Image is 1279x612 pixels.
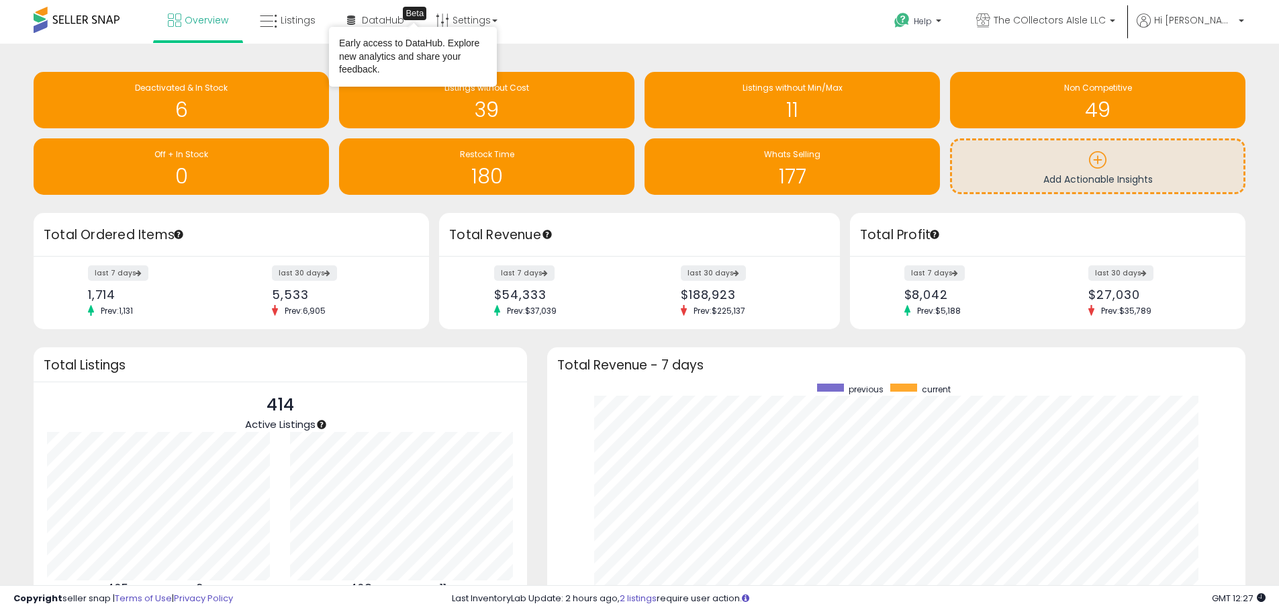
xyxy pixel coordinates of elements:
[1088,265,1153,281] label: last 30 days
[362,13,404,27] span: DataHub
[403,7,426,20] div: Tooltip anchor
[44,226,419,245] h3: Total Ordered Items
[860,226,1235,245] h3: Total Profit
[272,265,337,281] label: last 30 days
[449,226,830,245] h3: Total Revenue
[494,265,555,281] label: last 7 days
[743,82,843,93] span: Listings without Min/Max
[922,384,951,395] span: current
[13,593,233,605] div: seller snap | |
[952,140,1243,192] a: Add Actionable Insights
[346,99,628,121] h1: 39
[557,360,1235,370] h3: Total Revenue - 7 days
[196,580,203,597] b: 9
[957,99,1239,121] h1: 49
[94,305,140,316] span: Prev: 1,131
[281,13,316,27] span: Listings
[444,82,529,93] span: Listings without Cost
[1094,305,1158,316] span: Prev: $35,789
[460,148,514,160] span: Restock Time
[651,99,933,121] h1: 11
[88,265,148,281] label: last 7 days
[494,288,630,302] div: $54,333
[500,305,563,316] span: Prev: $37,039
[88,288,222,302] div: 1,714
[440,580,446,597] b: 11
[681,265,746,281] label: last 30 days
[645,72,940,128] a: Listings without Min/Max 11
[764,148,820,160] span: Whats Selling
[849,384,884,395] span: previous
[904,265,965,281] label: last 7 days
[44,360,517,370] h3: Total Listings
[34,72,329,128] a: Deactivated & In Stock 6
[339,138,634,195] a: Restock Time 180
[1088,288,1222,302] div: $27,030
[278,305,332,316] span: Prev: 6,905
[994,13,1106,27] span: The COllectors AIsle LLC
[929,228,941,241] div: Tooltip anchor
[346,165,628,187] h1: 180
[349,580,372,597] b: 403
[1064,82,1132,93] span: Non Competitive
[914,15,932,27] span: Help
[316,419,328,431] div: Tooltip anchor
[272,288,406,302] div: 5,533
[185,13,228,27] span: Overview
[173,228,185,241] div: Tooltip anchor
[904,288,1038,302] div: $8,042
[245,392,316,418] p: 414
[115,592,172,605] a: Terms of Use
[541,228,553,241] div: Tooltip anchor
[950,72,1245,128] a: Non Competitive 49
[651,165,933,187] h1: 177
[1212,592,1266,605] span: 2025-10-8 12:27 GMT
[687,305,752,316] span: Prev: $225,137
[339,72,634,128] a: Listings without Cost 39
[1043,173,1153,186] span: Add Actionable Insights
[154,148,208,160] span: Off + In Stock
[884,2,955,44] a: Help
[40,165,322,187] h1: 0
[645,138,940,195] a: Whats Selling 177
[34,138,329,195] a: Off + In Stock 0
[894,12,910,29] i: Get Help
[620,592,657,605] a: 2 listings
[681,288,816,302] div: $188,923
[1154,13,1235,27] span: Hi [PERSON_NAME]
[742,594,749,603] i: Click here to read more about un-synced listings.
[13,592,62,605] strong: Copyright
[910,305,967,316] span: Prev: $5,188
[339,37,487,77] div: Early access to DataHub. Explore new analytics and share your feedback.
[135,82,228,93] span: Deactivated & In Stock
[452,593,1266,605] div: Last InventoryLab Update: 2 hours ago, require user action.
[245,417,316,431] span: Active Listings
[40,99,322,121] h1: 6
[1137,13,1244,44] a: Hi [PERSON_NAME]
[174,592,233,605] a: Privacy Policy
[106,580,128,597] b: 405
